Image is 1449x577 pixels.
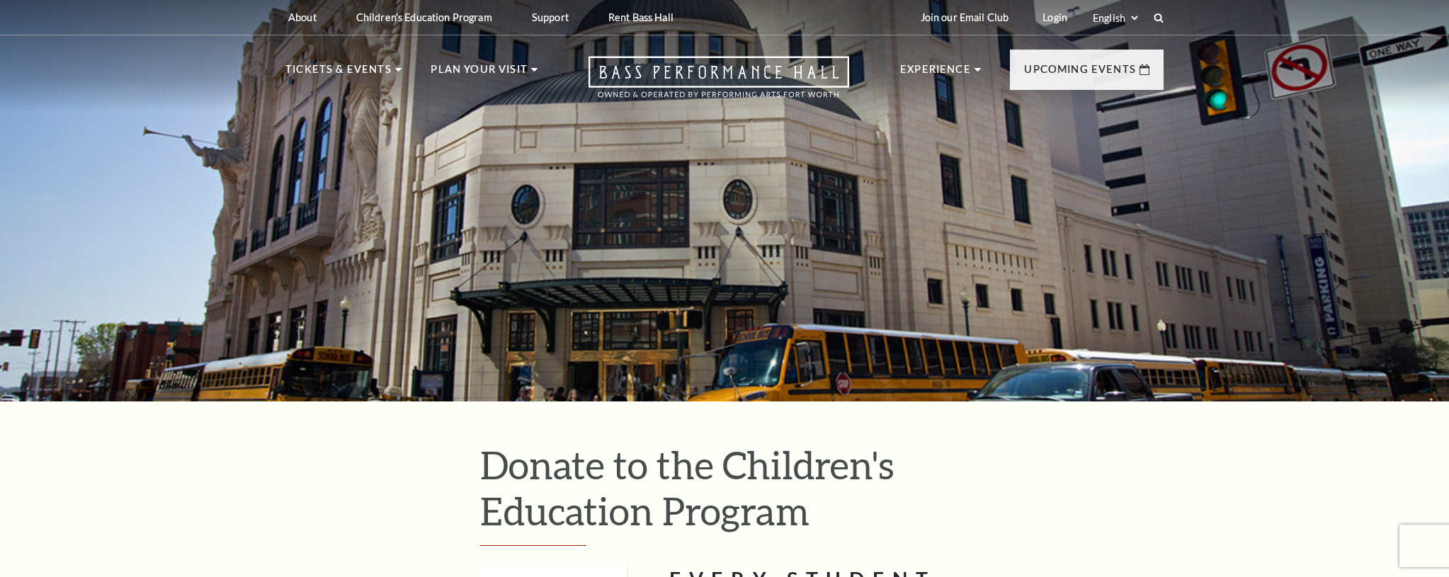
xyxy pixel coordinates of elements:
p: Upcoming Events [1024,61,1136,86]
p: Experience [900,61,971,86]
p: Plan Your Visit [431,61,528,86]
p: About [288,11,317,23]
p: Support [532,11,569,23]
p: Rent Bass Hall [608,11,674,23]
select: Select: [1090,11,1140,25]
p: Tickets & Events [285,61,392,86]
p: Children's Education Program [356,11,492,23]
h1: Donate to the Children's Education Program [480,442,969,546]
